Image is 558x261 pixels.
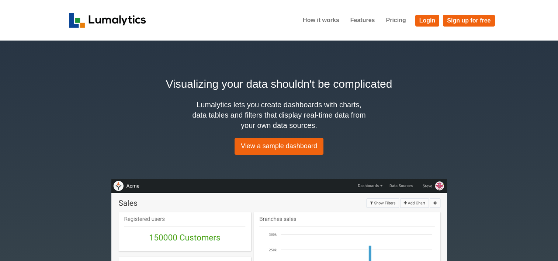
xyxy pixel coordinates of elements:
h4: Lumalytics lets you create dashboards with charts, data tables and filters that display real-time... [191,100,368,130]
a: Pricing [380,11,411,29]
a: How it works [297,11,345,29]
a: Sign up for free [443,15,495,27]
img: logo_v2-f34f87db3d4d9f5311d6c47995059ad6168825a3e1eb260e01c8041e89355404.png [69,13,146,28]
a: View a sample dashboard [235,138,323,155]
a: Features [345,11,381,29]
h2: Visualizing your data shouldn't be complicated [69,76,489,92]
a: Login [415,15,440,27]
